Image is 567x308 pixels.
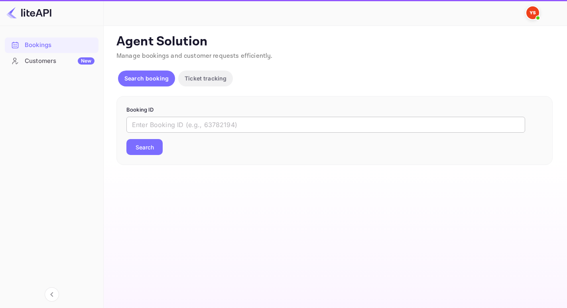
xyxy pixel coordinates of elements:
p: Agent Solution [116,34,553,50]
div: Bookings [5,37,98,53]
img: LiteAPI logo [6,6,51,19]
div: Bookings [25,41,94,50]
button: Collapse navigation [45,287,59,302]
p: Ticket tracking [185,74,226,82]
span: Manage bookings and customer requests efficiently. [116,52,273,60]
p: Booking ID [126,106,543,114]
img: Yandex Support [526,6,539,19]
div: CustomersNew [5,53,98,69]
input: Enter Booking ID (e.g., 63782194) [126,117,525,133]
div: New [78,57,94,65]
button: Search [126,139,163,155]
div: Customers [25,57,94,66]
a: CustomersNew [5,53,98,68]
a: Bookings [5,37,98,52]
p: Search booking [124,74,169,82]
